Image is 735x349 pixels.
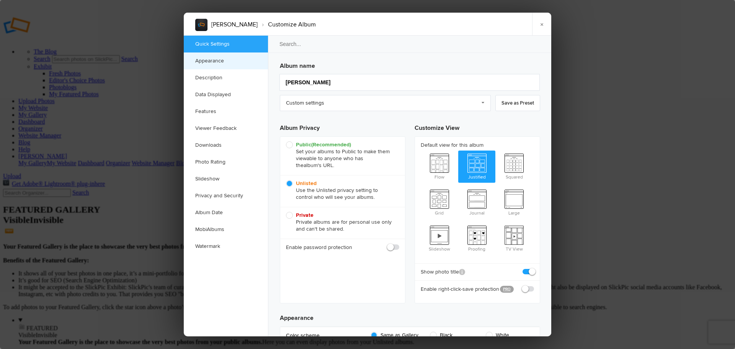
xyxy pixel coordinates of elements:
[184,154,268,170] a: Photo Rating
[430,332,474,339] span: Black
[296,180,317,187] b: Unlisted
[280,307,540,323] h3: Appearance
[280,95,491,111] a: Custom settings
[184,221,268,238] a: MobiAlbums
[486,332,530,339] span: White
[311,141,351,148] i: (Recommended)
[184,238,268,255] a: Watermark
[184,170,268,187] a: Slideshow
[421,268,465,276] b: Show photo title
[184,103,268,120] a: Features
[495,95,540,111] a: Save as Preset
[184,204,268,221] a: Album Date
[286,212,395,233] span: Private albums are for personal use only and can't be shared.
[280,58,540,70] h3: Album name
[184,52,268,69] a: Appearance
[495,223,533,253] span: TV View
[500,286,514,293] a: PRO
[286,141,395,169] span: Set your albums to Public to make them viewable to anyone who has the
[415,117,540,136] h3: Customize View
[304,162,334,169] span: album's URL.
[258,18,316,31] li: Customize Album
[286,244,352,251] b: Enable password protection
[532,13,551,36] a: ×
[458,151,496,181] span: Justified
[421,141,534,149] b: Default view for this album
[371,332,418,339] span: Same as Gallery
[286,180,395,201] span: Use the Unlisted privacy setting to control who will see your albums.
[195,19,207,31] img: album_sample.webp
[495,151,533,181] span: Squared
[184,137,268,154] a: Downloads
[184,36,268,52] a: Quick Settings
[421,187,458,217] span: Grid
[184,86,268,103] a: Data Displayed
[184,187,268,204] a: Privacy and Security
[296,141,351,148] b: Public
[211,18,258,31] li: [PERSON_NAME]
[458,187,496,217] span: Journal
[421,223,458,253] span: Slideshow
[286,332,363,339] b: Color scheme
[421,151,458,181] span: Flow
[458,223,496,253] span: Proofing
[184,120,268,137] a: Viewer Feedback
[268,35,552,53] input: Search...
[495,187,533,217] span: Large
[296,212,314,218] b: Private
[280,117,405,136] h3: Album Privacy
[184,69,268,86] a: Description
[421,285,494,293] b: Enable right-click-save protection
